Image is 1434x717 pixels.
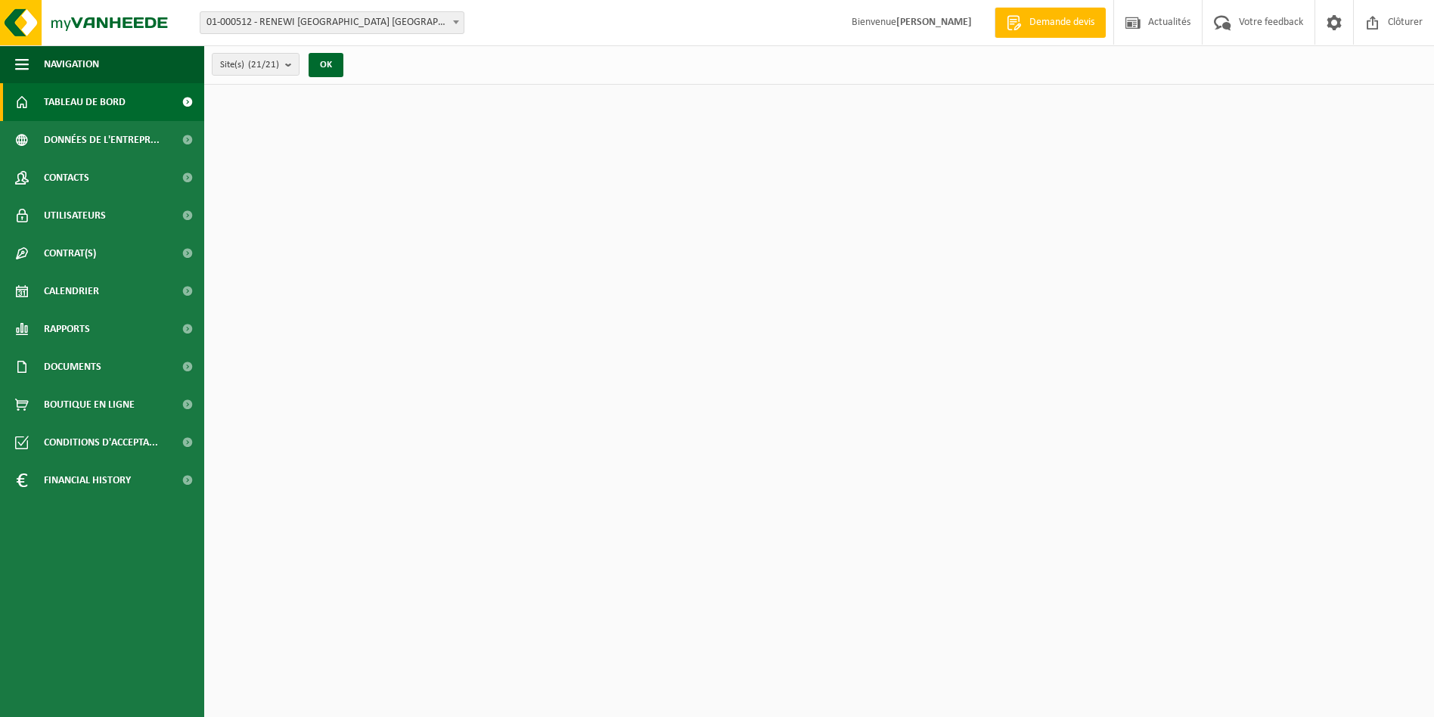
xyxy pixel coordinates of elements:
[44,348,101,386] span: Documents
[212,53,300,76] button: Site(s)(21/21)
[44,461,131,499] span: Financial History
[309,53,343,77] button: OK
[44,121,160,159] span: Données de l'entrepr...
[44,424,158,461] span: Conditions d'accepta...
[248,60,279,70] count: (21/21)
[44,272,99,310] span: Calendrier
[200,11,464,34] span: 01-000512 - RENEWI BELGIUM NV - LOMMEL
[44,159,89,197] span: Contacts
[1026,15,1098,30] span: Demande devis
[44,83,126,121] span: Tableau de bord
[44,234,96,272] span: Contrat(s)
[896,17,972,28] strong: [PERSON_NAME]
[44,386,135,424] span: Boutique en ligne
[44,310,90,348] span: Rapports
[44,45,99,83] span: Navigation
[44,197,106,234] span: Utilisateurs
[995,8,1106,38] a: Demande devis
[220,54,279,76] span: Site(s)
[200,12,464,33] span: 01-000512 - RENEWI BELGIUM NV - LOMMEL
